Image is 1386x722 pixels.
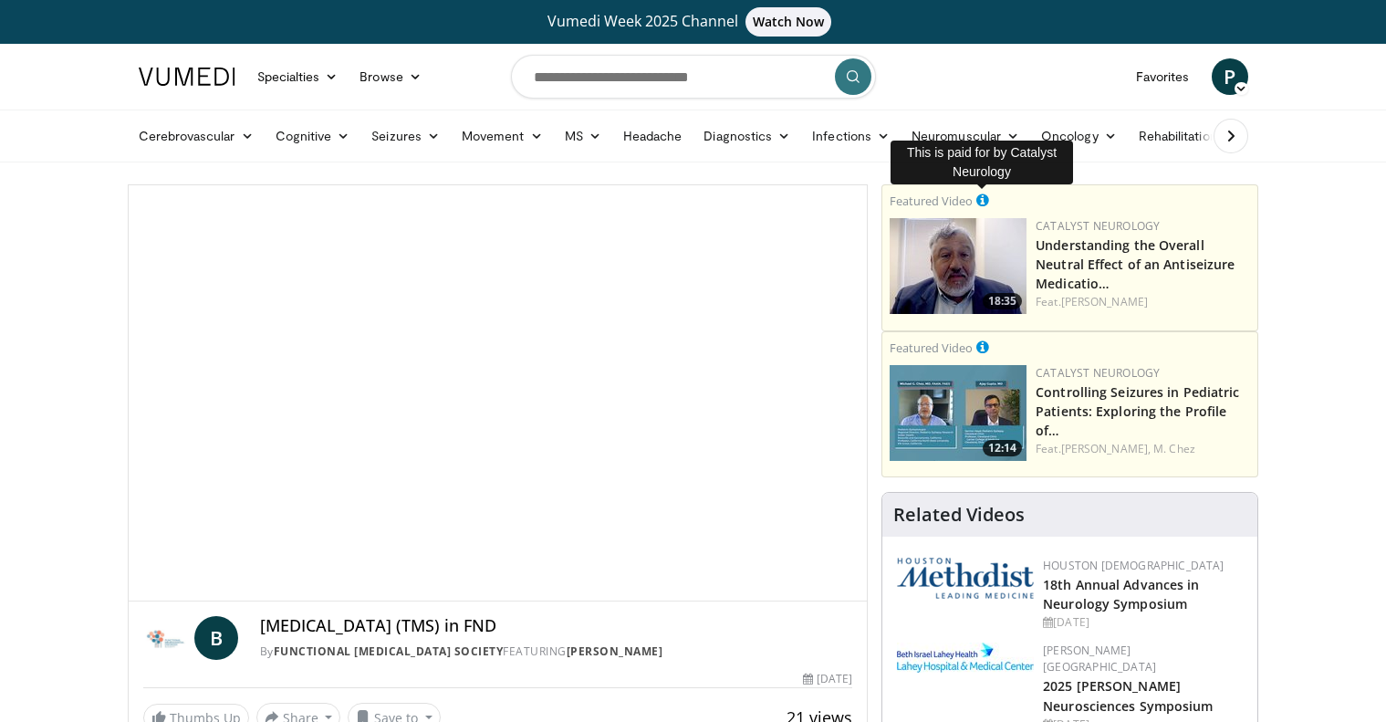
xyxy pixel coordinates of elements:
[897,643,1034,673] img: e7977282-282c-4444-820d-7cc2733560fd.jpg.150x105_q85_autocrop_double_scale_upscale_version-0.2.jpg
[1030,118,1128,154] a: Oncology
[274,644,504,659] a: Functional [MEDICAL_DATA] Society
[567,644,663,659] a: [PERSON_NAME]
[745,7,832,37] span: Watch Now
[890,365,1026,461] img: 5e01731b-4d4e-47f8-b775-0c1d7f1e3c52.png.150x105_q85_crop-smart_upscale.jpg
[554,118,612,154] a: MS
[1036,294,1250,310] div: Feat.
[1036,441,1250,457] div: Feat.
[1061,294,1148,309] a: [PERSON_NAME]
[451,118,554,154] a: Movement
[349,58,432,95] a: Browse
[1043,576,1199,612] a: 18th Annual Advances in Neurology Symposium
[260,616,853,636] h4: [MEDICAL_DATA] (TMS) in FND
[890,365,1026,461] a: 12:14
[693,118,801,154] a: Diagnostics
[891,141,1073,184] div: This is paid for by Catalyst Neurology
[1036,236,1235,292] a: Understanding the Overall Neutral Effect of an Antiseizure Medicatio…
[139,68,235,86] img: VuMedi Logo
[141,7,1245,37] a: Vumedi Week 2025 ChannelWatch Now
[1153,441,1195,456] a: M. Chez
[194,616,238,660] a: B
[1043,677,1213,714] a: 2025 [PERSON_NAME] Neurosciences Symposium
[1043,643,1156,675] a: [PERSON_NAME][GEOGRAPHIC_DATA]
[1125,58,1201,95] a: Favorites
[265,118,361,154] a: Cognitive
[128,118,265,154] a: Cerebrovascular
[801,118,901,154] a: Infections
[511,55,876,99] input: Search topics, interventions
[983,293,1022,309] span: 18:35
[1061,441,1151,456] a: [PERSON_NAME],
[1212,58,1248,95] a: P
[1036,365,1160,381] a: Catalyst Neurology
[1128,118,1228,154] a: Rehabilitation
[246,58,349,95] a: Specialties
[897,558,1034,599] img: 5e4488cc-e109-4a4e-9fd9-73bb9237ee91.png.150x105_q85_autocrop_double_scale_upscale_version-0.2.png
[612,118,693,154] a: Headache
[890,218,1026,314] a: 18:35
[983,440,1022,456] span: 12:14
[360,118,451,154] a: Seizures
[901,118,1030,154] a: Neuromuscular
[129,185,868,602] video-js: Video Player
[143,616,187,660] img: Functional Neurological Disorder Society
[1043,614,1243,631] div: [DATE]
[547,11,839,31] span: Vumedi Week 2025 Channel
[1036,383,1239,439] a: Controlling Seizures in Pediatric Patients: Exploring the Profile of…
[803,671,852,687] div: [DATE]
[890,340,973,356] small: Featured Video
[1036,218,1160,234] a: Catalyst Neurology
[893,504,1025,526] h4: Related Videos
[1043,558,1224,573] a: Houston [DEMOGRAPHIC_DATA]
[890,193,973,209] small: Featured Video
[890,218,1026,314] img: 01bfc13d-03a0-4cb7-bbaa-2eb0a1ecb046.png.150x105_q85_crop-smart_upscale.jpg
[260,644,853,660] div: By FEATURING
